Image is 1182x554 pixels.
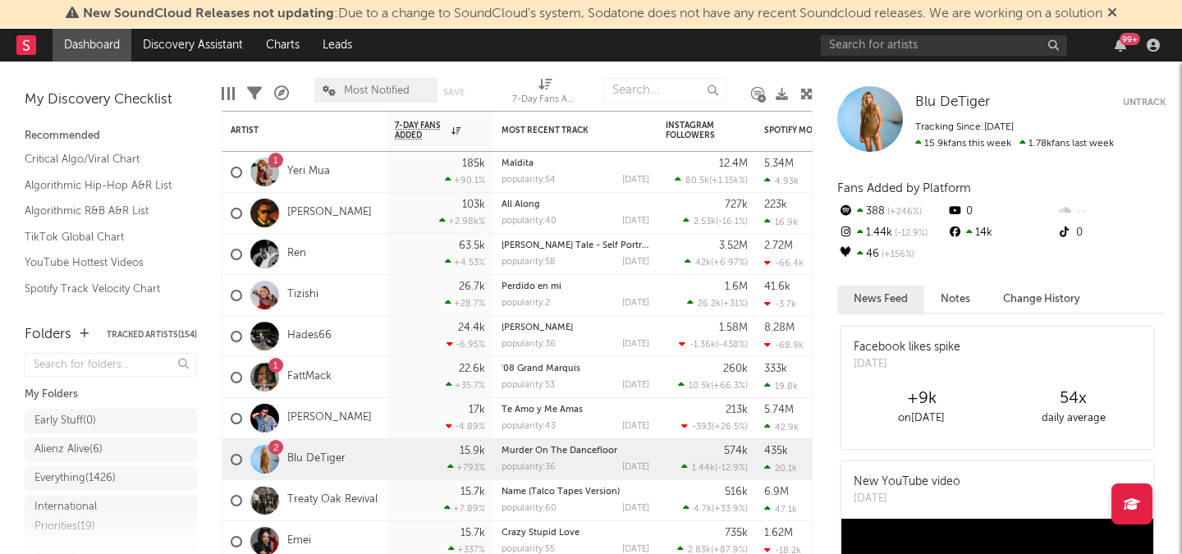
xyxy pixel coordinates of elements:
button: Untrack [1123,94,1166,111]
div: [DATE] [622,381,649,390]
div: +7.89 % [444,503,485,514]
span: +33.9 % [714,505,745,514]
div: -66.4k [764,258,804,268]
div: popularity: 43 [502,422,556,431]
div: 4.93k [764,176,799,186]
div: 42.9k [764,422,799,433]
div: ( ) [683,216,748,227]
div: 5.74M [764,405,794,415]
div: '08 Grand Marquis [502,364,649,373]
div: Murder On The Dancefloor [502,446,649,456]
div: 8.28M [764,323,795,333]
div: -68.9k [764,340,804,350]
span: Tracking Since: [DATE] [915,122,1014,132]
a: Algorithmic Hip-Hop A&R List [25,176,181,195]
div: +35.7 % [446,380,485,391]
div: International Priorities ( 19 ) [34,497,150,537]
span: 1.44k [692,464,715,473]
a: '08 Grand Marquis [502,364,580,373]
a: Critical Algo/Viral Chart [25,150,181,168]
a: Blu DeTiger [915,94,990,111]
div: 7-Day Fans Added (7-Day Fans Added) [512,90,578,110]
a: Name (Talco Tapes Version) [502,488,620,497]
div: 19.8k [764,381,798,391]
button: Tracked Artists(154) [107,331,197,339]
span: -16.1 % [718,217,745,227]
div: Folders [25,325,71,345]
a: Te Amo y Me Amas [502,405,583,414]
span: 80.5k [685,176,709,185]
div: 6.9M [764,487,789,497]
div: Filters [247,70,262,117]
a: Blu DeTiger [287,452,346,466]
div: Facebook likes spike [854,339,960,356]
div: [DATE] [622,176,649,185]
div: [DATE] [622,463,649,472]
a: Murder On The Dancefloor [502,446,617,456]
button: Save [443,88,465,97]
a: FattMack [287,370,332,384]
a: Discovery Assistant [131,29,254,62]
div: Maldita [502,159,649,168]
div: Te Amo y Me Amas [502,405,649,414]
div: 20.1k [764,463,797,474]
div: 46 [837,244,946,265]
div: [DATE] [854,356,960,373]
div: ( ) [685,257,748,268]
a: Treaty Oak Revival [287,493,378,507]
span: -393 [692,423,712,432]
div: A&R Pipeline [274,70,289,117]
span: 15.9k fans this week [915,139,1011,149]
input: Search for artists [821,35,1067,56]
div: 435k [764,446,788,456]
div: 41.6k [764,282,790,292]
span: +156 % [879,250,914,259]
div: Recommended [25,126,197,146]
div: popularity: 2 [502,299,550,308]
a: Ren [287,247,306,261]
span: -438 % [718,341,745,350]
a: Spotify Track Velocity Chart [25,280,181,298]
div: [DATE] [622,258,649,267]
div: My Folders [25,385,197,405]
button: News Feed [837,286,924,313]
div: 99 + [1120,33,1140,45]
div: 12.4M [719,158,748,169]
div: [DATE] [622,299,649,308]
div: [DATE] [622,504,649,513]
span: 10.5k [689,382,711,391]
div: 15.7k [460,487,485,497]
div: ( ) [683,503,748,514]
div: [DATE] [622,217,649,226]
a: Perdido en mi [502,282,561,291]
a: Everything(1426) [25,466,197,491]
div: 213k [726,405,748,415]
span: 42k [695,259,711,268]
div: 24.4k [458,323,485,333]
div: 103k [462,199,485,210]
div: 0 [946,201,1056,222]
a: YouTube Hottest Videos [25,254,181,272]
span: -1.36k [689,341,716,350]
span: +31 % [723,300,745,309]
div: My Discovery Checklist [25,90,197,110]
div: 735k [725,528,748,538]
div: popularity: 53 [502,381,555,390]
span: Dismiss [1107,7,1117,21]
div: 26.7k [459,282,485,292]
div: -4.89 % [446,421,485,432]
span: +1.15k % [712,176,745,185]
div: -3.7k [764,299,796,309]
div: +793 % [447,462,485,473]
div: ( ) [675,175,748,185]
div: Most Recent Track [502,126,625,135]
div: -- [1056,201,1166,222]
div: ( ) [681,421,748,432]
div: popularity: 58 [502,258,556,267]
div: 15.7k [460,528,485,538]
div: 388 [837,201,946,222]
div: 1.6M [725,282,748,292]
input: Search... [603,78,726,103]
div: 2.72M [764,240,793,251]
div: popularity: 54 [502,176,556,185]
